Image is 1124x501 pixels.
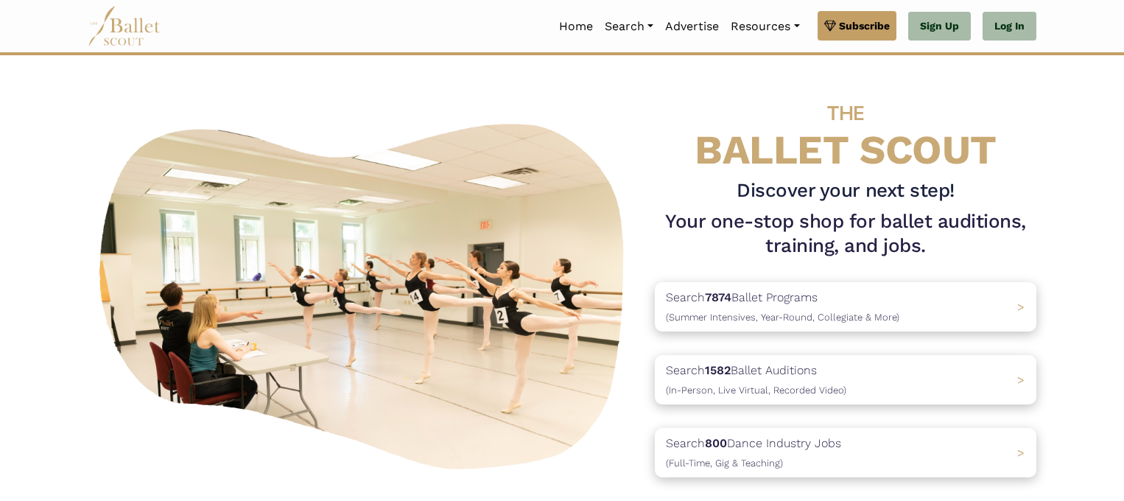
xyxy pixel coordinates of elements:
img: A group of ballerinas talking to each other in a ballet studio [88,108,643,478]
p: Search Ballet Programs [666,288,899,326]
a: Search1582Ballet Auditions(In-Person, Live Virtual, Recorded Video) > [655,355,1036,404]
h3: Discover your next step! [655,178,1036,203]
span: Subscribe [839,18,890,34]
a: Search7874Ballet Programs(Summer Intensives, Year-Round, Collegiate & More)> [655,282,1036,332]
b: 7874 [705,290,731,304]
a: Subscribe [818,11,896,41]
p: Search Dance Industry Jobs [666,434,841,472]
b: 800 [705,436,727,450]
b: 1582 [705,363,731,377]
a: Log In [983,12,1036,41]
p: Search Ballet Auditions [666,361,846,399]
img: gem.svg [824,18,836,34]
a: Home [553,11,599,42]
a: Advertise [659,11,725,42]
span: THE [827,101,864,125]
h1: Your one-stop shop for ballet auditions, training, and jobs. [655,209,1036,259]
span: > [1017,373,1025,387]
a: Search [599,11,659,42]
span: (In-Person, Live Virtual, Recorded Video) [666,385,846,396]
span: (Full-Time, Gig & Teaching) [666,458,783,469]
span: > [1017,300,1025,314]
h4: BALLET SCOUT [655,85,1036,172]
a: Resources [725,11,805,42]
a: Search800Dance Industry Jobs(Full-Time, Gig & Teaching) > [655,428,1036,477]
a: Sign Up [908,12,971,41]
span: > [1017,446,1025,460]
span: (Summer Intensives, Year-Round, Collegiate & More) [666,312,899,323]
